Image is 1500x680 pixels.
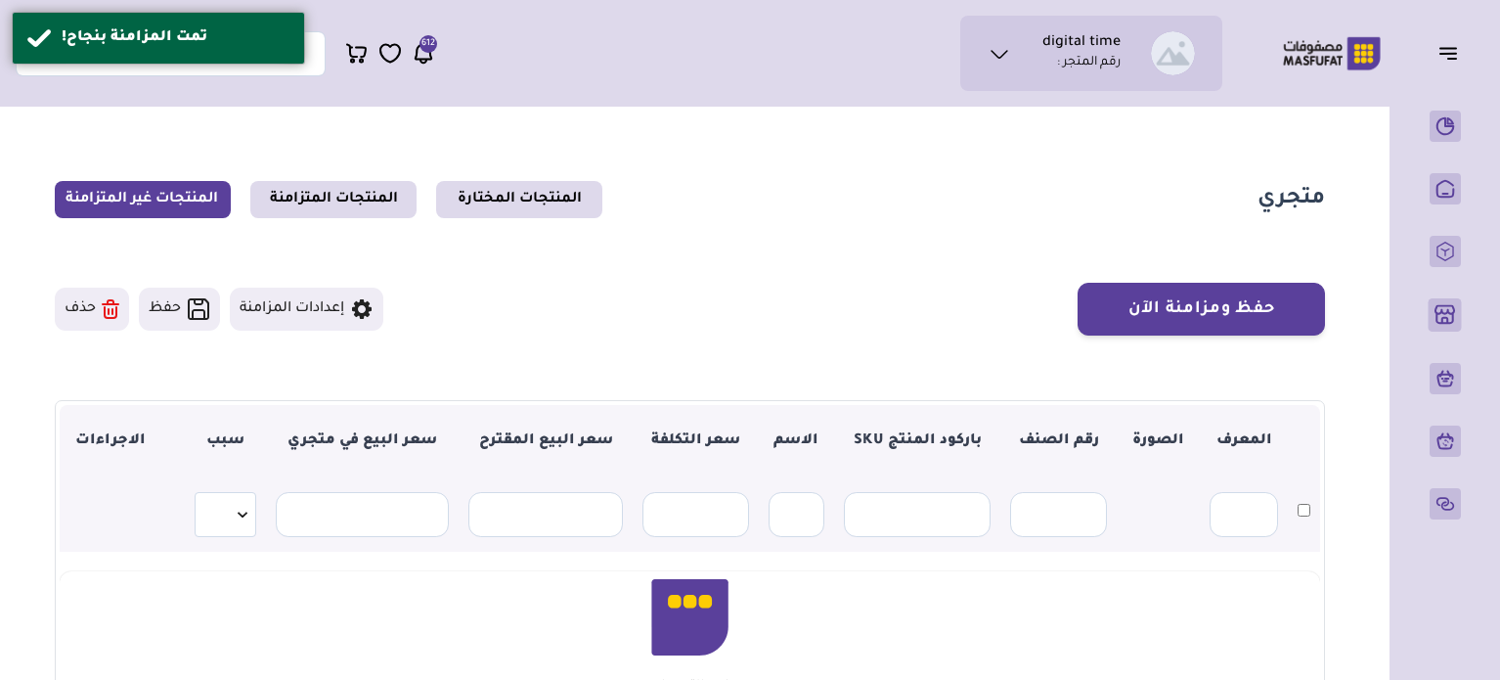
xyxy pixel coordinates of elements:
[55,288,129,331] button: حذف
[854,433,982,449] strong: باركود المنتج SKU
[1132,433,1184,449] strong: الصورة
[1388,567,1476,656] iframe: Webchat Widget
[1019,433,1099,449] strong: رقم الصنف
[1151,31,1195,75] img: digital time
[1216,433,1272,449] strong: المعرف
[139,288,220,331] button: حفظ
[75,433,146,449] strong: الاجراءات
[1269,34,1394,72] img: Logo
[1042,34,1121,54] h1: digital time
[773,433,818,449] strong: الاسم
[55,181,231,218] a: المنتجات غير المتزامنة
[287,433,437,449] strong: سعر البيع في متجري
[1257,186,1325,214] h1: متجري
[436,181,602,218] a: المنتجات المختارة
[62,27,289,49] div: تمت المزامنة بنجاح!
[250,181,417,218] a: المنتجات المتزامنة
[479,433,613,449] strong: سعر البيع المقترح
[421,35,435,53] span: 612
[1057,54,1121,73] p: رقم المتجر :
[206,433,244,449] strong: سبب
[230,288,383,331] button: إعدادات المزامنة
[412,41,435,66] a: 612
[1078,283,1325,336] button: حفظ ومزامنة الآن
[651,433,740,449] strong: سعر التكلفة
